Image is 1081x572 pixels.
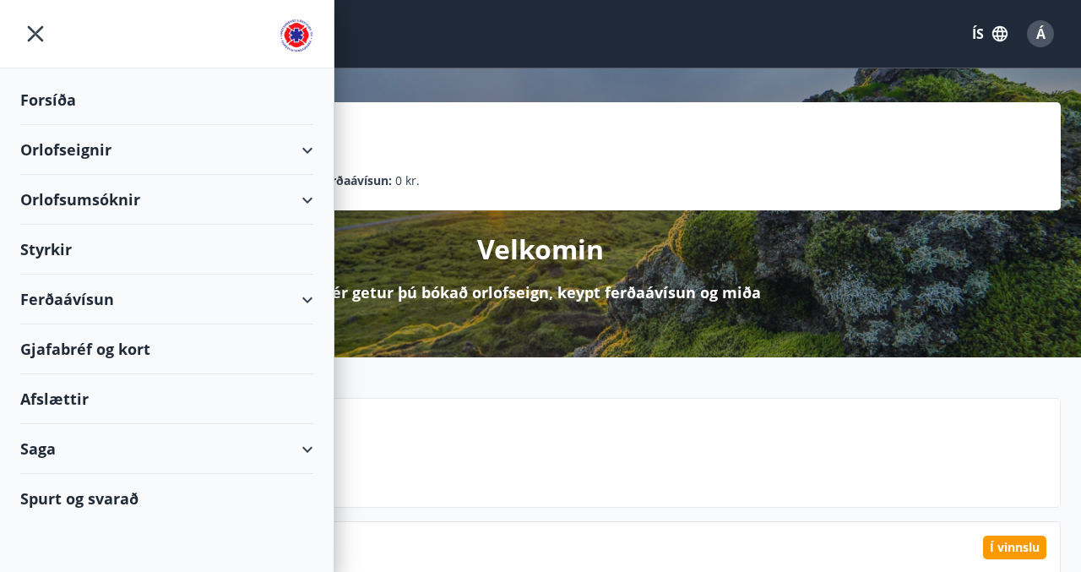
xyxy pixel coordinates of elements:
span: 0 kr. [395,172,420,190]
div: Orlofsumsóknir [20,175,313,225]
p: Ferðaávísun : [318,172,392,190]
div: Spurt og svarað [20,474,313,523]
p: Hér getur þú bókað orlofseign, keypt ferðaávísun og miða [320,281,761,303]
div: Saga [20,424,313,474]
span: Á [1036,25,1046,43]
button: ÍS [963,19,1017,49]
div: Ferðaávísun [20,275,313,324]
button: Á [1020,14,1061,54]
img: union_logo [280,19,313,52]
p: Velkomin [477,231,604,268]
button: menu [20,19,51,49]
p: Jól og áramót [144,441,1046,470]
div: Í vinnslu [983,536,1046,559]
div: Gjafabréf og kort [20,324,313,374]
div: Orlofseignir [20,125,313,175]
div: Afslættir [20,374,313,424]
div: Styrkir [20,225,313,275]
div: Forsíða [20,75,313,125]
